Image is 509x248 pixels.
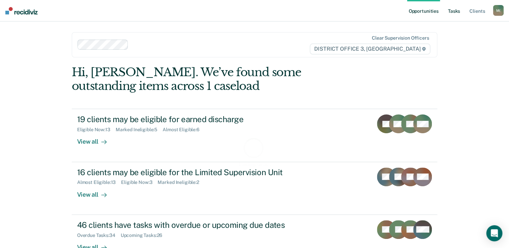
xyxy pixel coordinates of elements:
[493,5,504,16] button: M(
[5,7,38,14] img: Recidiviz
[493,5,504,16] div: M (
[310,44,430,54] span: DISTRICT OFFICE 3, [GEOGRAPHIC_DATA]
[239,161,271,167] div: Loading data...
[372,35,429,41] div: Clear supervision officers
[486,225,502,241] div: Open Intercom Messenger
